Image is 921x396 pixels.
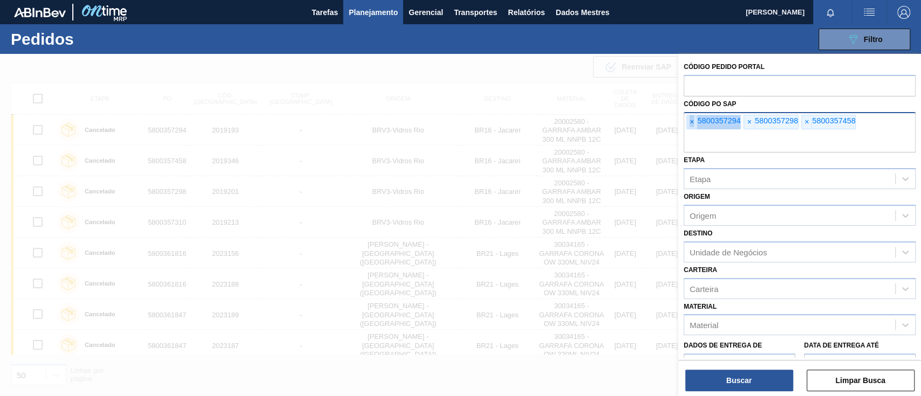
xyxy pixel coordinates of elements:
[454,8,497,17] font: Transportes
[804,342,879,349] font: Data de Entrega até
[684,230,712,237] font: Destino
[804,353,916,375] input: dd/mm/aaaa
[690,117,694,126] font: ×
[684,63,765,71] font: Código Pedido Portal
[14,8,66,17] img: TNhmsLtSVTkK8tSr43FrP2fwEKptu5GPRR3wAAAABJRU5ErkJggg==
[690,211,716,220] font: Origem
[813,5,848,20] button: Notificações
[349,8,398,17] font: Planejamento
[746,8,804,16] font: [PERSON_NAME]
[11,30,74,48] font: Pedidos
[684,353,795,375] input: dd/mm/aaaa
[684,193,710,200] font: Origem
[508,8,544,17] font: Relatórios
[690,321,718,330] font: Material
[684,266,717,274] font: Carteira
[684,342,762,349] font: Dados de Entrega de
[684,156,705,164] font: Etapa
[684,100,736,108] font: Código PO SAP
[804,117,809,126] font: ×
[556,8,610,17] font: Dados Mestres
[408,8,443,17] font: Gerencial
[864,35,883,44] font: Filtro
[690,284,718,293] font: Carteira
[747,117,751,126] font: ×
[312,8,338,17] font: Tarefas
[697,116,740,125] font: 5800357294
[812,116,855,125] font: 5800357458
[818,29,910,50] button: Filtro
[690,247,767,256] font: Unidade de Negócios
[863,6,876,19] img: ações do usuário
[897,6,910,19] img: Sair
[690,175,711,184] font: Etapa
[755,116,798,125] font: 5800357298
[684,303,717,310] font: Material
